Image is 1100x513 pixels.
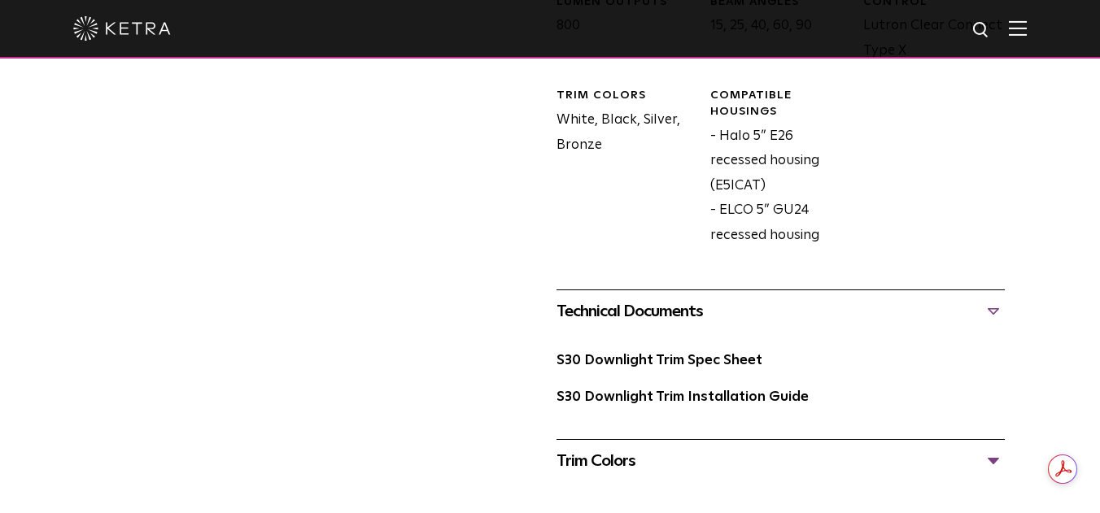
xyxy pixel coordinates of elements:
div: Technical Documents [557,298,1005,324]
img: search icon [971,20,992,41]
img: Hamburger%20Nav.svg [1009,20,1027,36]
div: - Halo 5” E26 recessed housing (E5ICAT) - ELCO 5” GU24 recessed housing [698,88,852,248]
div: Trim Colors [557,88,698,104]
a: S30 Downlight Trim Installation Guide [557,390,809,404]
div: White, Black, Silver, Bronze [544,88,698,248]
img: ketra-logo-2019-white [73,16,171,41]
a: S30 Downlight Trim Spec Sheet [557,354,762,367]
div: Compatible Housings [710,88,852,120]
div: Trim Colors [557,448,1005,474]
